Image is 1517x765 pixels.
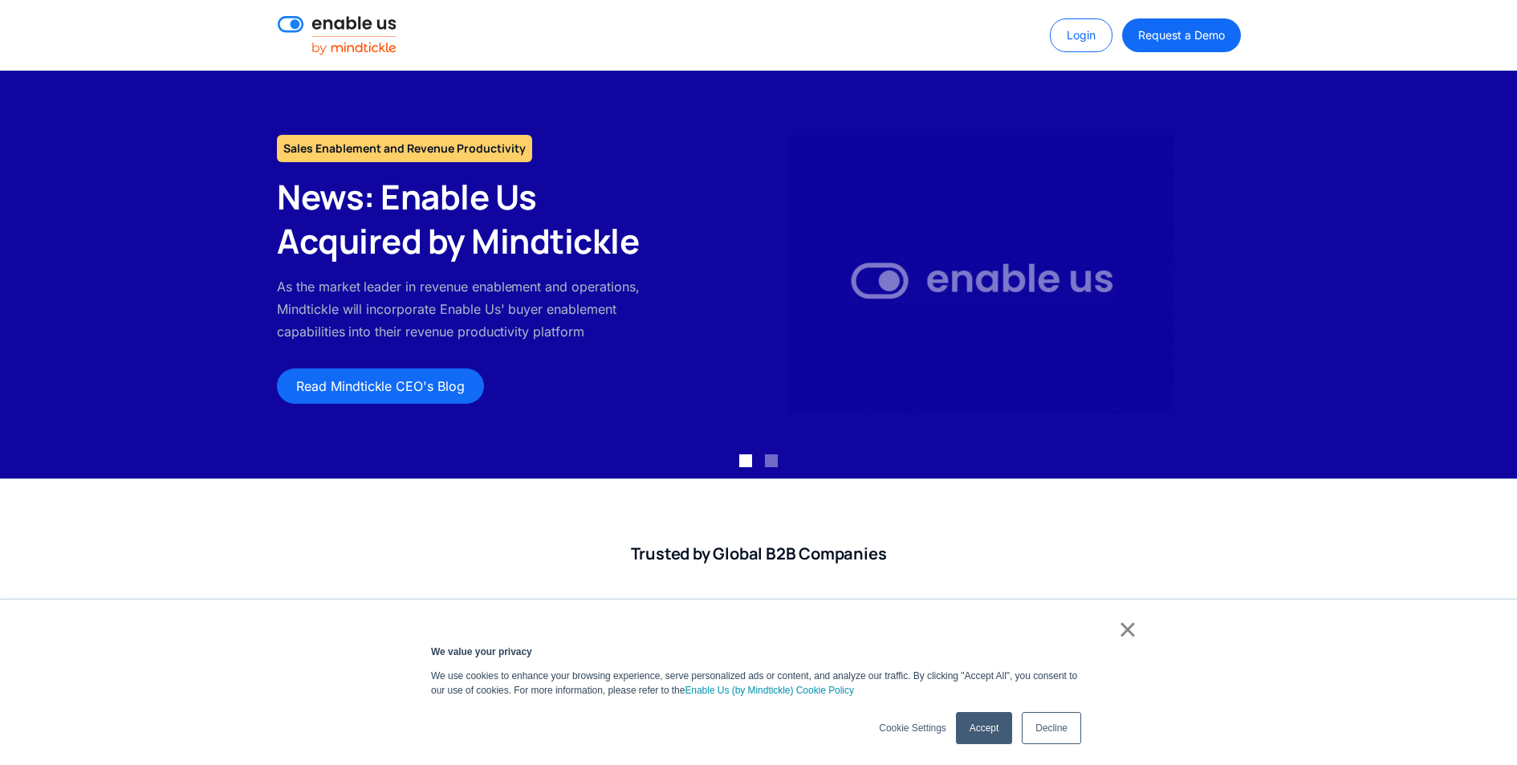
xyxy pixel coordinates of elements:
a: Decline [1022,712,1081,744]
a: Request a Demo [1122,18,1240,52]
a: Login [1050,18,1112,52]
a: Accept [956,712,1012,744]
div: Show slide 1 of 2 [739,454,752,467]
h1: Sales Enablement and Revenue Productivity [277,135,532,162]
p: As the market leader in revenue enablement and operations, Mindtickle will incorporate Enable Us'... [277,275,660,343]
h2: Trusted by Global B2B Companies [277,543,1240,564]
p: We use cookies to enhance your browsing experience, serve personalized ads or content, and analyz... [431,669,1086,698]
a: Cookie Settings [879,721,946,735]
img: Enable Us by Mindtickle [789,135,1174,414]
h2: News: Enable Us Acquired by Mindtickle [277,175,660,262]
a: Read Mindtickle CEO's Blog [277,368,484,404]
a: × [1118,622,1137,637]
strong: We value your privacy [431,646,532,657]
div: next slide [1453,71,1517,478]
a: Enable Us (by Mindtickle) Cookie Policy [685,683,854,698]
div: Show slide 2 of 2 [765,454,778,467]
